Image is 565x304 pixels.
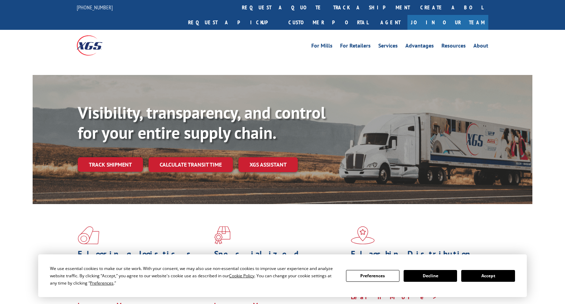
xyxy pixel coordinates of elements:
a: Join Our Team [407,15,488,30]
a: Request a pickup [183,15,283,30]
b: Visibility, transparency, and control for your entire supply chain. [78,102,326,143]
a: XGS ASSISTANT [238,157,298,172]
span: Cookie Policy [229,273,254,279]
h1: Flagship Distribution Model [351,250,482,270]
a: Agent [373,15,407,30]
h1: Flooring Logistics Solutions [78,250,209,270]
a: Calculate transit time [149,157,233,172]
img: xgs-icon-focused-on-flooring-red [214,226,230,244]
a: Services [378,43,398,51]
h1: Specialized Freight Experts [214,250,345,270]
a: For Mills [311,43,332,51]
div: Cookie Consent Prompt [38,254,527,297]
div: We use essential cookies to make our site work. With your consent, we may also use non-essential ... [50,265,337,287]
button: Decline [404,270,457,282]
a: Resources [441,43,466,51]
button: Preferences [346,270,399,282]
a: Customer Portal [283,15,373,30]
span: Preferences [90,280,113,286]
a: Advantages [405,43,434,51]
a: [PHONE_NUMBER] [77,4,113,11]
img: xgs-icon-total-supply-chain-intelligence-red [78,226,99,244]
a: Learn More > [351,293,437,301]
a: About [473,43,488,51]
img: xgs-icon-flagship-distribution-model-red [351,226,375,244]
button: Accept [461,270,515,282]
a: For Retailers [340,43,371,51]
a: Track shipment [78,157,143,172]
